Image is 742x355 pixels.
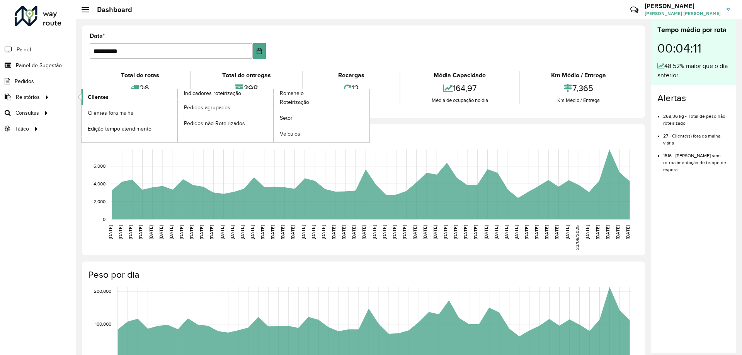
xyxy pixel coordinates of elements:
[15,125,29,133] span: Tático
[17,46,31,54] span: Painel
[575,225,580,250] text: 23/08/2025
[274,126,369,142] a: Veículos
[138,225,143,239] text: [DATE]
[514,225,519,239] text: [DATE]
[554,225,559,239] text: [DATE]
[95,321,111,326] text: 100,000
[453,225,458,239] text: [DATE]
[463,225,468,239] text: [DATE]
[321,225,326,239] text: [DATE]
[189,225,194,239] text: [DATE]
[89,5,132,14] h2: Dashboard
[253,43,266,59] button: Choose Date
[184,119,245,127] span: Pedidos não Roteirizados
[16,61,62,70] span: Painel de Sugestão
[402,225,407,239] text: [DATE]
[103,217,106,222] text: 0
[663,127,730,146] li: 27 - Cliente(s) fora da malha viária
[118,225,123,239] text: [DATE]
[94,289,111,294] text: 200,000
[524,225,529,239] text: [DATE]
[657,93,730,104] h4: Alertas
[184,89,241,97] span: Indicadores roteirização
[178,89,370,142] a: Romaneio
[88,125,151,133] span: Edição tempo atendimento
[280,114,293,122] span: Setor
[193,71,300,80] div: Total de entregas
[274,95,369,110] a: Roteirização
[290,225,295,239] text: [DATE]
[443,225,448,239] text: [DATE]
[220,225,225,239] text: [DATE]
[230,225,235,239] text: [DATE]
[82,121,177,136] a: Edição tempo atendimento
[178,116,274,131] a: Pedidos não Roteirizados
[625,225,630,239] text: [DATE]
[92,80,188,97] div: 26
[305,80,398,97] div: 12
[422,225,427,239] text: [DATE]
[94,181,106,186] text: 4,000
[88,269,637,280] h4: Peso por dia
[15,77,34,85] span: Pedidos
[280,225,285,239] text: [DATE]
[585,225,590,239] text: [DATE]
[209,225,214,239] text: [DATE]
[522,71,635,80] div: Km Médio / Entrega
[382,225,387,239] text: [DATE]
[657,25,730,35] div: Tempo médio por rota
[94,163,106,168] text: 6,000
[372,225,377,239] text: [DATE]
[88,93,109,101] span: Clientes
[274,110,369,126] a: Setor
[158,225,163,239] text: [DATE]
[432,225,437,239] text: [DATE]
[663,107,730,127] li: 268,36 kg - Total de peso não roteirizado
[534,225,539,239] text: [DATE]
[240,225,245,239] text: [DATE]
[402,80,517,97] div: 164,97
[331,225,336,239] text: [DATE]
[473,225,478,239] text: [DATE]
[15,109,39,117] span: Consultas
[270,225,275,239] text: [DATE]
[168,225,174,239] text: [DATE]
[522,80,635,97] div: 7,365
[615,225,620,239] text: [DATE]
[88,109,133,117] span: Clientes fora malha
[108,225,113,239] text: [DATE]
[565,225,570,239] text: [DATE]
[250,225,255,239] text: [DATE]
[128,225,133,239] text: [DATE]
[301,225,306,239] text: [DATE]
[280,89,304,97] span: Romaneio
[82,105,177,121] a: Clientes fora malha
[351,225,356,239] text: [DATE]
[494,225,499,239] text: [DATE]
[402,97,517,104] div: Média de ocupação no dia
[82,89,177,105] a: Clientes
[94,199,106,204] text: 2,000
[184,104,230,112] span: Pedidos agrupados
[544,225,549,239] text: [DATE]
[657,35,730,61] div: 00:04:11
[311,225,316,239] text: [DATE]
[16,93,40,101] span: Relatórios
[626,2,643,18] a: Contato Rápido
[199,225,204,239] text: [DATE]
[280,98,309,106] span: Roteirização
[92,71,188,80] div: Total de rotas
[595,225,600,239] text: [DATE]
[522,97,635,104] div: Km Médio / Entrega
[260,225,265,239] text: [DATE]
[193,80,300,97] div: 398
[605,225,610,239] text: [DATE]
[305,71,398,80] div: Recargas
[412,225,417,239] text: [DATE]
[341,225,346,239] text: [DATE]
[657,61,730,80] div: 48,52% maior que o dia anterior
[179,225,184,239] text: [DATE]
[645,2,721,10] h3: [PERSON_NAME]
[82,89,274,142] a: Indicadores roteirização
[645,10,721,17] span: [PERSON_NAME] [PERSON_NAME]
